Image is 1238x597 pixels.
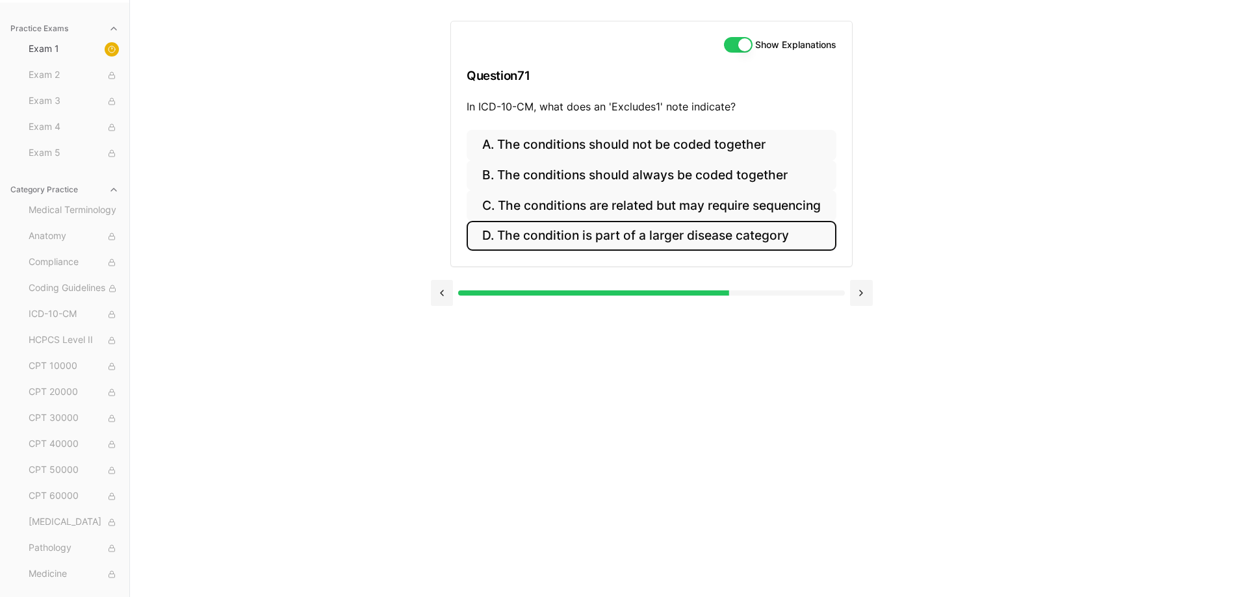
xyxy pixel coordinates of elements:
button: Practice Exams [5,18,124,39]
button: Coding Guidelines [23,278,124,299]
span: CPT 40000 [29,437,119,451]
button: Anatomy [23,226,124,247]
span: HCPCS Level II [29,333,119,348]
button: Pathology [23,538,124,559]
button: CPT 20000 [23,382,124,403]
span: Exam 5 [29,146,119,160]
span: Exam 1 [29,42,119,57]
button: Exam 4 [23,117,124,138]
button: B. The conditions should always be coded together [467,160,836,191]
button: [MEDICAL_DATA] [23,512,124,533]
button: D. The condition is part of a larger disease category [467,221,836,251]
span: ICD-10-CM [29,307,119,322]
button: Category Practice [5,179,124,200]
span: Coding Guidelines [29,281,119,296]
span: Medical Terminology [29,203,119,218]
button: C. The conditions are related but may require sequencing [467,190,836,221]
button: Exam 2 [23,65,124,86]
label: Show Explanations [755,40,836,49]
h3: Question 71 [467,57,836,95]
button: A. The conditions should not be coded together [467,130,836,160]
span: Pathology [29,541,119,555]
span: CPT 30000 [29,411,119,426]
span: CPT 60000 [29,489,119,503]
button: Exam 5 [23,143,124,164]
button: Exam 3 [23,91,124,112]
span: Exam 3 [29,94,119,108]
span: Compliance [29,255,119,270]
span: CPT 10000 [29,359,119,374]
button: Medical Terminology [23,200,124,221]
button: CPT 50000 [23,460,124,481]
p: In ICD-10-CM, what does an 'Excludes1' note indicate? [467,99,836,114]
span: Anatomy [29,229,119,244]
button: HCPCS Level II [23,330,124,351]
span: Exam 4 [29,120,119,134]
button: CPT 40000 [23,434,124,455]
button: CPT 60000 [23,486,124,507]
button: Exam 1 [23,39,124,60]
span: Medicine [29,567,119,581]
span: CPT 20000 [29,385,119,400]
span: CPT 50000 [29,463,119,477]
button: CPT 10000 [23,356,124,377]
button: Medicine [23,564,124,585]
span: Exam 2 [29,68,119,83]
button: ICD-10-CM [23,304,124,325]
button: Compliance [23,252,124,273]
span: [MEDICAL_DATA] [29,515,119,529]
button: CPT 30000 [23,408,124,429]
